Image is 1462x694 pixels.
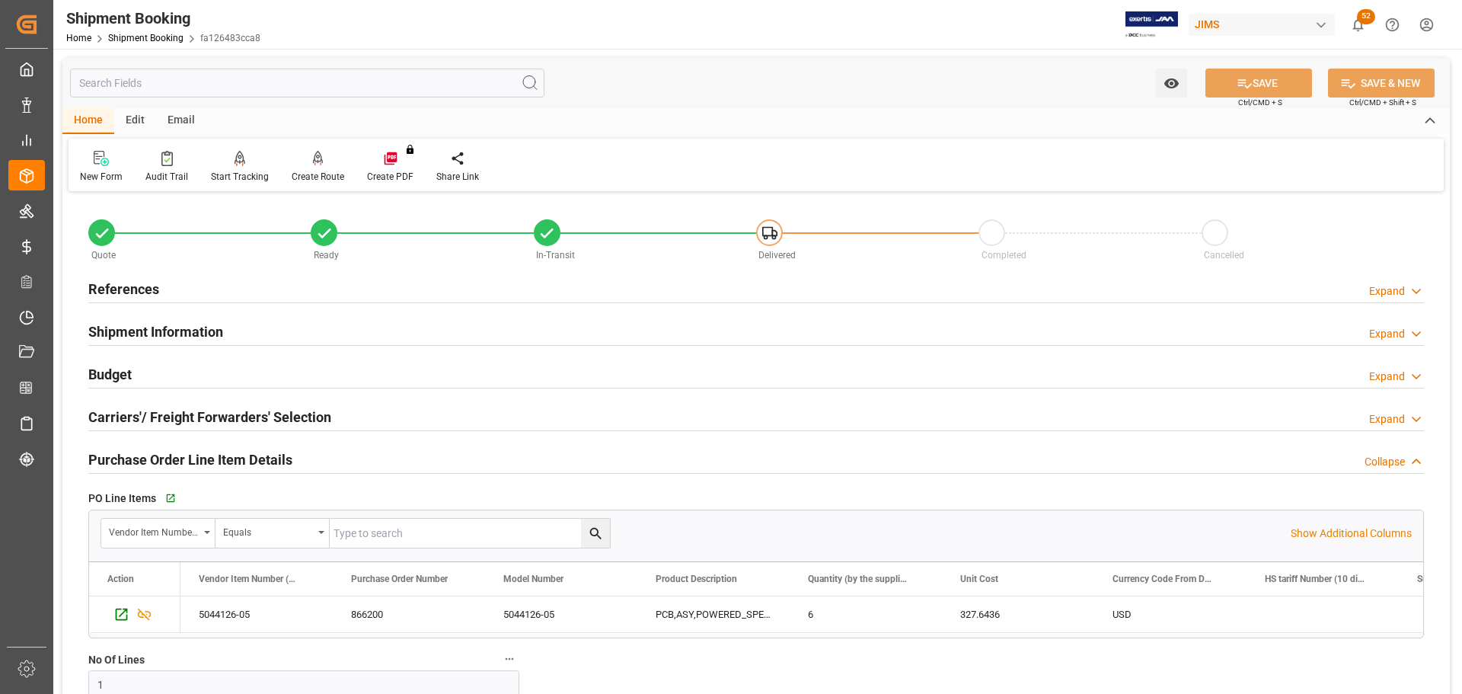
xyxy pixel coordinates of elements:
[1156,69,1187,98] button: open menu
[223,522,313,539] div: Equals
[66,33,91,43] a: Home
[942,596,1094,632] div: 327.6436
[960,574,998,584] span: Unit Cost
[1265,574,1367,584] span: HS tariff Number (10 digit classification code)
[88,491,156,507] span: PO Line Items
[1365,454,1405,470] div: Collapse
[88,449,292,470] h2: Purchase Order Line Item Details
[1328,69,1435,98] button: SAVE & NEW
[1112,574,1215,584] span: Currency Code From Detail
[211,170,269,184] div: Start Tracking
[199,574,301,584] span: Vendor Item Number (By The Supplier)
[1369,411,1405,427] div: Expand
[88,364,132,385] h2: Budget
[66,7,260,30] div: Shipment Booking
[114,108,156,134] div: Edit
[180,596,333,632] div: 5044126-05
[107,574,134,584] div: Action
[790,596,942,632] div: 6
[333,596,485,632] div: 866200
[292,170,344,184] div: Create Route
[436,170,479,184] div: Share Link
[330,519,610,548] input: Type to search
[758,250,796,261] span: Delivered
[314,250,339,261] span: Ready
[88,321,223,342] h2: Shipment Information
[1349,97,1416,108] span: Ctrl/CMD + Shift + S
[1094,596,1247,632] div: USD
[1341,8,1375,42] button: show 52 new notifications
[500,649,519,669] button: No Of Lines
[101,519,215,548] button: open menu
[503,574,563,584] span: Model Number
[581,519,610,548] button: search button
[808,574,910,584] span: Quantity (by the supplier)
[536,250,575,261] span: In-Transit
[1125,11,1178,38] img: Exertis%20JAM%20-%20Email%20Logo.jpg_1722504956.jpg
[351,574,448,584] span: Purchase Order Number
[91,250,116,261] span: Quote
[1189,14,1335,36] div: JIMS
[1204,250,1244,261] span: Cancelled
[88,279,159,299] h2: References
[80,170,123,184] div: New Form
[485,596,637,632] div: 5044126-05
[62,108,114,134] div: Home
[1205,69,1312,98] button: SAVE
[108,33,184,43] a: Shipment Booking
[88,407,331,427] h2: Carriers'/ Freight Forwarders' Selection
[89,596,180,633] div: Press SPACE to select this row.
[1369,326,1405,342] div: Expand
[656,574,737,584] span: Product Description
[145,170,188,184] div: Audit Trail
[982,250,1026,261] span: Completed
[109,522,199,539] div: Vendor Item Number (By The Supplier)
[1369,283,1405,299] div: Expand
[215,519,330,548] button: open menu
[1375,8,1409,42] button: Help Center
[637,596,790,632] div: PCB,ASY,POWERED_SPEAKERS_PM1,A
[1357,9,1375,24] span: 52
[1291,526,1412,542] p: Show Additional Columns
[1189,10,1341,39] button: JIMS
[70,69,544,98] input: Search Fields
[156,108,206,134] div: Email
[1369,369,1405,385] div: Expand
[1238,97,1282,108] span: Ctrl/CMD + S
[88,652,145,668] span: No Of Lines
